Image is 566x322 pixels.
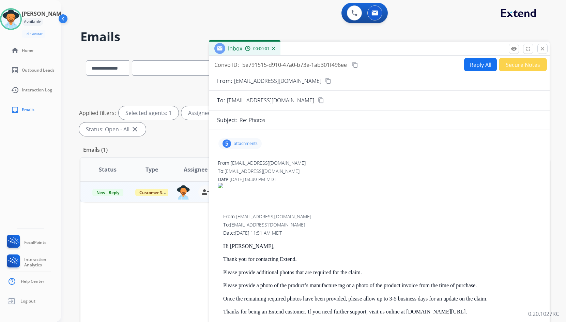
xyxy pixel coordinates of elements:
[146,165,158,174] span: Type
[22,18,43,26] div: Available
[499,58,547,71] button: Secure Notes
[242,61,347,69] span: 5e791515-d910-47a0-b73e-1ab301f496ee
[119,106,179,120] div: Selected agents: 1
[218,176,541,183] div: Date:
[24,257,61,268] span: Interaction Analytics
[181,106,234,120] div: Assigned to me
[11,86,19,94] mat-icon: history
[22,48,33,53] span: Home
[22,30,45,38] button: Edit Avatar
[184,165,208,174] span: Assignee
[22,10,66,18] h3: [PERSON_NAME]
[99,165,117,174] span: Status
[236,213,311,220] span: [EMAIL_ADDRESS][DOMAIN_NAME]
[325,78,331,84] mat-icon: content_copy
[22,68,55,73] span: Outbound Leads
[218,160,541,166] div: From:
[11,66,19,74] mat-icon: list_alt
[177,185,190,200] img: agent-avatar
[240,116,265,124] p: Re: Photos
[80,146,110,154] p: Emails (1)
[131,125,139,133] mat-icon: close
[539,46,546,52] mat-icon: close
[11,106,19,114] mat-icon: inbox
[223,140,231,148] div: 5
[22,107,34,113] span: Emails
[231,160,306,166] span: [EMAIL_ADDRESS][DOMAIN_NAME]
[228,45,242,52] span: Inbox
[21,279,44,284] span: Help Center
[5,254,61,270] a: Interaction Analytics
[201,188,209,196] mat-icon: person_remove
[234,77,321,85] p: [EMAIL_ADDRESS][DOMAIN_NAME]
[225,168,300,174] span: [EMAIL_ADDRESS][DOMAIN_NAME]
[24,240,46,245] span: FocalPoints
[223,213,541,220] div: From:
[223,221,541,228] div: To:
[525,46,531,52] mat-icon: fullscreen
[234,141,258,146] p: attachments
[217,116,238,124] p: Subject:
[528,310,559,318] p: 0.20.1027RC
[223,309,541,315] p: Thanks for being an Extend customer. If you need further support, visit us online at [DOMAIN_NAME...
[223,243,541,249] p: Hi [PERSON_NAME],
[223,296,541,302] p: Once the remaining required photos have been provided, please allow up to 3-5 business days for a...
[1,10,20,29] img: avatar
[214,61,239,69] p: Convo ID:
[217,77,232,85] p: From:
[227,96,314,104] span: [EMAIL_ADDRESS][DOMAIN_NAME]
[218,168,541,175] div: To:
[11,46,19,55] mat-icon: home
[79,122,146,136] div: Status: Open - All
[218,183,541,188] img: 276F02BD-F623-4AEC-9A1A-8515412807FD
[511,46,517,52] mat-icon: remove_red_eye
[92,189,123,196] span: New - Reply
[22,87,52,93] span: Interaction Log
[464,58,497,71] button: Reply All
[253,46,270,52] span: 00:00:01
[223,256,541,262] p: Thank you for contacting Extend.
[223,282,541,289] p: Please provide a photo of the product’s manufacture tag or a photo of the product invoice from th...
[230,176,276,182] span: [DATE] 04:49 PM MDT
[5,235,46,250] a: FocalPoints
[217,96,225,104] p: To:
[223,269,541,276] p: Please provide additional photos that are required for the claim.
[235,230,282,236] span: [DATE] 11:51 AM MDT
[135,189,180,196] span: Customer Support
[79,109,116,117] p: Applied filters:
[223,230,541,236] div: Date:
[230,221,305,228] span: [EMAIL_ADDRESS][DOMAIN_NAME]
[20,298,35,304] span: Log out
[352,62,358,68] mat-icon: content_copy
[80,30,550,44] h2: Emails
[318,97,324,103] mat-icon: content_copy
